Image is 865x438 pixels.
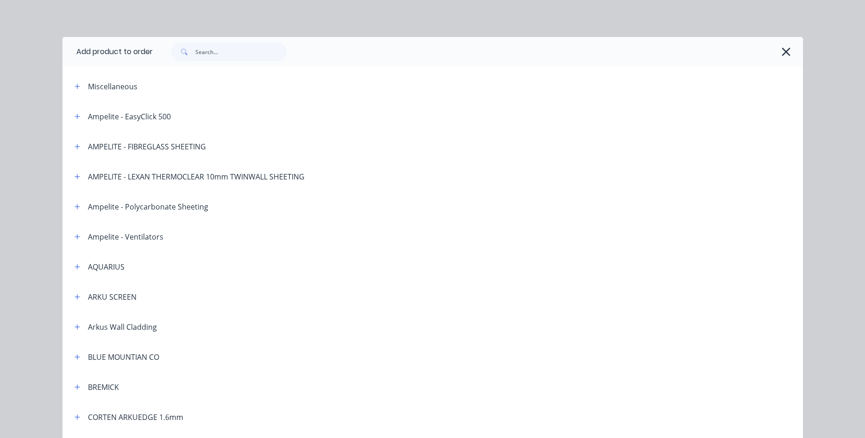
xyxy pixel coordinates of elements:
div: CORTEN ARKUEDGE 1.6mm [88,412,183,423]
div: BREMICK [88,382,119,393]
div: AMPELITE - FIBREGLASS SHEETING [88,141,206,152]
div: AMPELITE - LEXAN THERMOCLEAR 10mm TWINWALL SHEETING [88,171,305,182]
div: Miscellaneous [88,81,137,92]
div: AQUARIUS [88,261,124,272]
div: Arkus Wall Cladding [88,321,157,333]
div: Ampelite - Ventilators [88,231,163,242]
div: BLUE MOUNTIAN CO [88,352,159,363]
div: Ampelite - EasyClick 500 [88,111,171,122]
div: Add product to order [62,37,153,67]
div: Ampelite - Polycarbonate Sheeting [88,201,208,212]
input: Search... [195,43,287,61]
div: ARKU SCREEN [88,291,137,302]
